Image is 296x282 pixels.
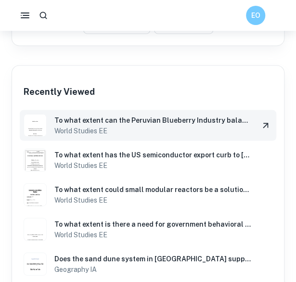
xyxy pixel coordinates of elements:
[20,144,276,175] a: World Studies EE example thumbnail: To what extent has the US semiconductor To what extent has th...
[54,115,251,125] h6: To what extent can the Peruvian Blueberry Industry balance economic and environmental sustainabil...
[20,248,276,279] a: Geography IA example thumbnail: Does the sand dune system in São MartinhDoes the sand dune system...
[20,110,276,141] a: World Studies EE example thumbnail: To what extent can the Peruvian BlueberrTo what extent can th...
[54,160,251,170] h6: World Studies EE
[54,253,251,264] h6: Does the sand dune system in [GEOGRAPHIC_DATA] support the geographical theory?
[24,183,47,206] img: World Studies EE example thumbnail: To what extent could small modular react
[24,148,47,171] img: World Studies EE example thumbnail: To what extent has the US semiconductor
[54,229,251,240] h6: World Studies EE
[54,194,251,205] h6: World Studies EE
[54,218,251,229] h6: To what extent is there a need for government behavioral economic policies to reduce obesity amon...
[20,214,276,244] a: World Studies EE example thumbnail: To what extent is there a need for goverTo what extent is the...
[54,149,251,160] h6: To what extent has the US semiconductor export curb to [GEOGRAPHIC_DATA], imposed in [DATE]-[DATE...
[250,10,261,21] h6: EO
[54,264,251,274] h6: Geography IA
[24,252,47,275] img: Geography IA example thumbnail: Does the sand dune system in São Martinh
[24,114,47,137] img: World Studies EE example thumbnail: To what extent can the Peruvian Blueberr
[54,184,251,194] h6: To what extent could small modular reactors be a solution to sustainable energy production in the...
[24,85,95,98] h6: Recently Viewed
[20,179,276,210] a: World Studies EE example thumbnail: To what extent could small modular reactTo what extent could ...
[54,125,251,136] h6: World Studies EE
[24,218,47,241] img: World Studies EE example thumbnail: To what extent is there a need for gover
[246,6,265,25] button: EO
